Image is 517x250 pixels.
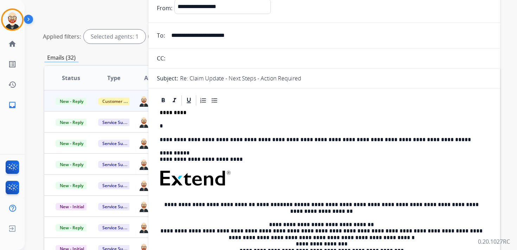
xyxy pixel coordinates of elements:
span: Service Support [98,119,138,126]
div: Selected agents: 1 [84,29,146,44]
img: avatar [2,10,22,29]
div: Bullet List [209,95,220,106]
img: agent-avatar [138,221,149,233]
p: From: [157,4,172,12]
span: New - Reply [56,119,88,126]
img: agent-avatar [138,179,149,191]
p: Subject: [157,74,178,83]
p: 0.20.1027RC [478,237,510,246]
img: agent-avatar [138,200,149,212]
span: Service Support [98,203,138,210]
span: Customer Support [98,98,144,105]
p: CC: [157,54,165,63]
p: To: [157,31,165,40]
span: Assignee [144,74,169,82]
div: Bold [158,95,168,106]
span: New - Reply [56,161,88,168]
mat-icon: home [8,40,17,48]
span: New - Reply [56,140,88,147]
mat-icon: list_alt [8,60,17,68]
span: Type [107,74,120,82]
span: Service Support [98,182,138,189]
span: Service Support [98,161,138,168]
span: New - Reply [56,98,88,105]
span: New - Reply [56,224,88,231]
mat-icon: history [8,80,17,89]
img: agent-avatar [138,116,149,128]
span: Status [62,74,80,82]
span: New - Reply [56,182,88,189]
img: agent-avatar [138,137,149,149]
span: Service Support [98,140,138,147]
p: Applied filters: [43,32,81,41]
div: Italic [169,95,180,106]
p: Emails (32) [44,53,78,62]
mat-icon: inbox [8,101,17,109]
div: Ordered List [198,95,209,106]
div: Underline [184,95,194,106]
img: agent-avatar [138,158,149,170]
span: New - Initial [56,203,88,210]
img: agent-avatar [138,95,149,107]
p: Re: Claim Update - Next Steps - Action Required [180,74,301,83]
span: Service Support [98,224,138,231]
